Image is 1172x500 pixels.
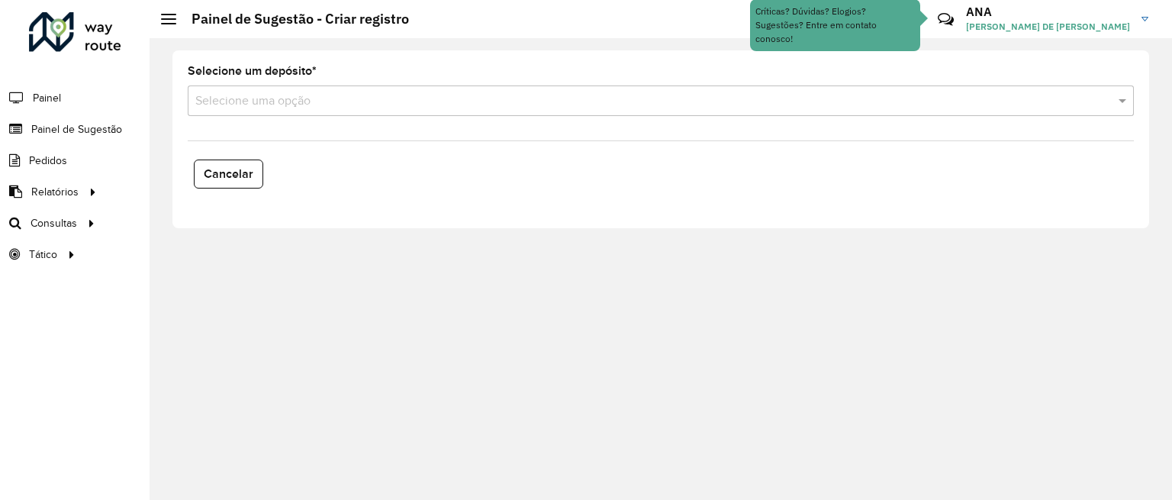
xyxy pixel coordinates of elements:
[929,3,962,36] a: Contato Rápido
[966,5,1130,19] h3: ANA
[29,247,57,263] span: Tático
[31,215,77,231] span: Consultas
[188,62,317,80] label: Selecione um depósito
[194,160,263,189] button: Cancelar
[176,11,409,27] h2: Painel de Sugestão - Criar registro
[966,20,1130,34] span: [PERSON_NAME] DE [PERSON_NAME]
[31,184,79,200] span: Relatórios
[204,167,253,180] span: Cancelar
[33,90,61,106] span: Painel
[31,121,122,137] span: Painel de Sugestão
[29,153,67,169] span: Pedidos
